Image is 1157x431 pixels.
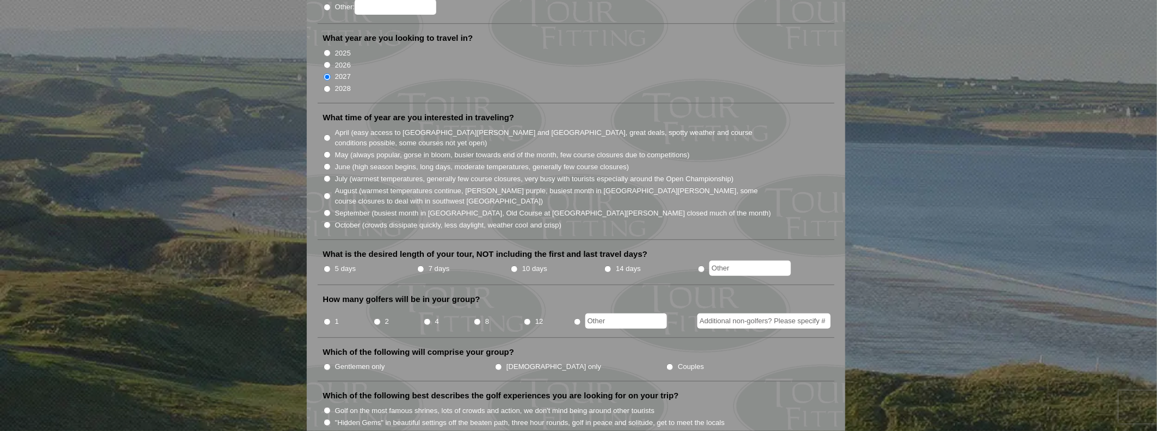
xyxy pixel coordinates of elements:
label: What year are you looking to travel in? [323,33,473,44]
label: April (easy access to [GEOGRAPHIC_DATA][PERSON_NAME] and [GEOGRAPHIC_DATA], great deals, spotty w... [335,127,772,149]
label: Couples [678,361,704,372]
label: 12 [535,316,543,327]
label: 2027 [335,71,351,82]
label: "Hidden Gems" in beautiful settings off the beaten path, three hour rounds, golf in peace and sol... [335,417,725,428]
label: How many golfers will be in your group? [323,294,480,305]
label: 2025 [335,48,351,59]
label: June (high season begins, long days, moderate temperatures, generally few course closures) [335,162,629,173]
label: What is the desired length of your tour, NOT including the first and last travel days? [323,249,648,260]
label: 8 [485,316,489,327]
label: Golf on the most famous shrines, lots of crowds and action, we don't mind being around other tour... [335,405,655,416]
label: September (busiest month in [GEOGRAPHIC_DATA], Old Course at [GEOGRAPHIC_DATA][PERSON_NAME] close... [335,208,771,219]
input: Other [709,261,791,276]
label: Which of the following best describes the golf experiences you are looking for on your trip? [323,390,679,401]
label: 5 days [335,263,356,274]
label: May (always popular, gorse in bloom, busier towards end of the month, few course closures due to ... [335,150,690,161]
label: [DEMOGRAPHIC_DATA] only [506,361,601,372]
label: 2026 [335,60,351,71]
label: 10 days [522,263,547,274]
label: August (warmest temperatures continue, [PERSON_NAME] purple, busiest month in [GEOGRAPHIC_DATA][P... [335,186,772,207]
label: Which of the following will comprise your group? [323,347,515,358]
label: What time of year are you interested in traveling? [323,112,515,123]
label: 7 days [429,263,450,274]
label: 2 [385,316,389,327]
label: Gentlemen only [335,361,385,372]
label: July (warmest temperatures, generally few course closures, very busy with tourists especially aro... [335,174,734,184]
label: 1 [335,316,339,327]
input: Other [585,313,667,329]
label: 14 days [616,263,641,274]
label: 2028 [335,83,351,94]
input: Additional non-golfers? Please specify # [697,313,831,329]
label: October (crowds dissipate quickly, less daylight, weather cool and crisp) [335,220,562,231]
label: 4 [435,316,439,327]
